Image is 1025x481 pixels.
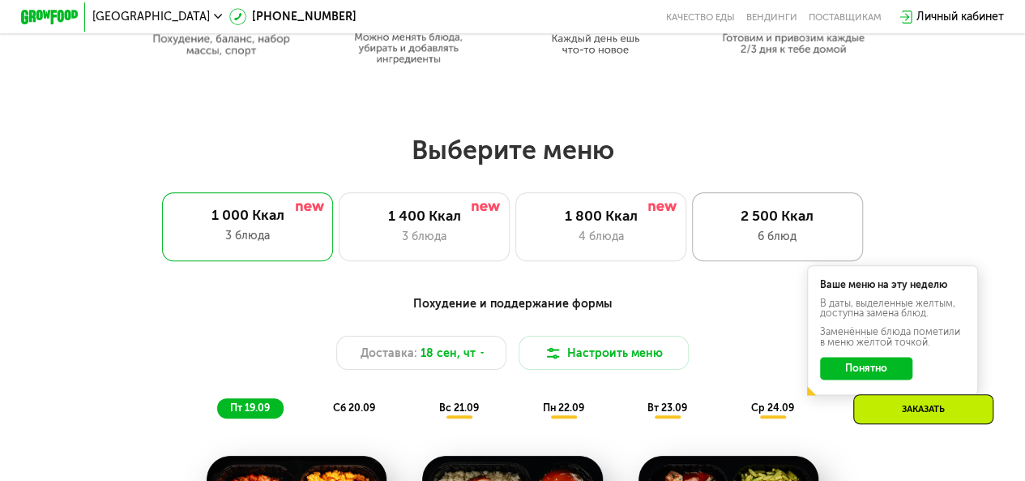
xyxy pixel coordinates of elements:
div: 4 блюда [531,228,672,245]
button: Понятно [820,357,912,380]
div: 2 500 Ккал [707,208,848,225]
a: [PHONE_NUMBER] [229,8,357,25]
span: [GEOGRAPHIC_DATA] [92,11,210,23]
span: вт 23.09 [647,402,687,414]
div: Заменённые блюда пометили в меню жёлтой точкой. [820,327,965,347]
div: 3 блюда [177,227,318,244]
div: Личный кабинет [916,8,1004,25]
div: поставщикам [809,11,882,23]
span: 18 сен, чт [421,345,476,362]
a: Вендинги [746,11,797,23]
span: сб 20.09 [333,402,375,414]
div: 1 800 Ккал [531,208,672,225]
span: Доставка: [361,345,417,362]
div: 3 блюда [354,228,495,245]
div: 1 000 Ккал [177,207,318,224]
div: Ваше меню на эту неделю [820,280,965,290]
div: 6 блюд [707,228,848,245]
div: В даты, выделенные желтым, доступна замена блюд. [820,298,965,319]
button: Настроить меню [519,336,690,370]
span: пт 19.09 [230,402,270,414]
span: ср 24.09 [750,402,793,414]
div: 1 400 Ккал [354,208,495,225]
div: Заказать [853,394,993,424]
a: Качество еды [666,11,735,23]
span: вс 21.09 [439,402,479,414]
div: Похудение и поддержание формы [91,295,933,313]
h2: Выберите меню [45,134,980,166]
span: пн 22.09 [542,402,583,414]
